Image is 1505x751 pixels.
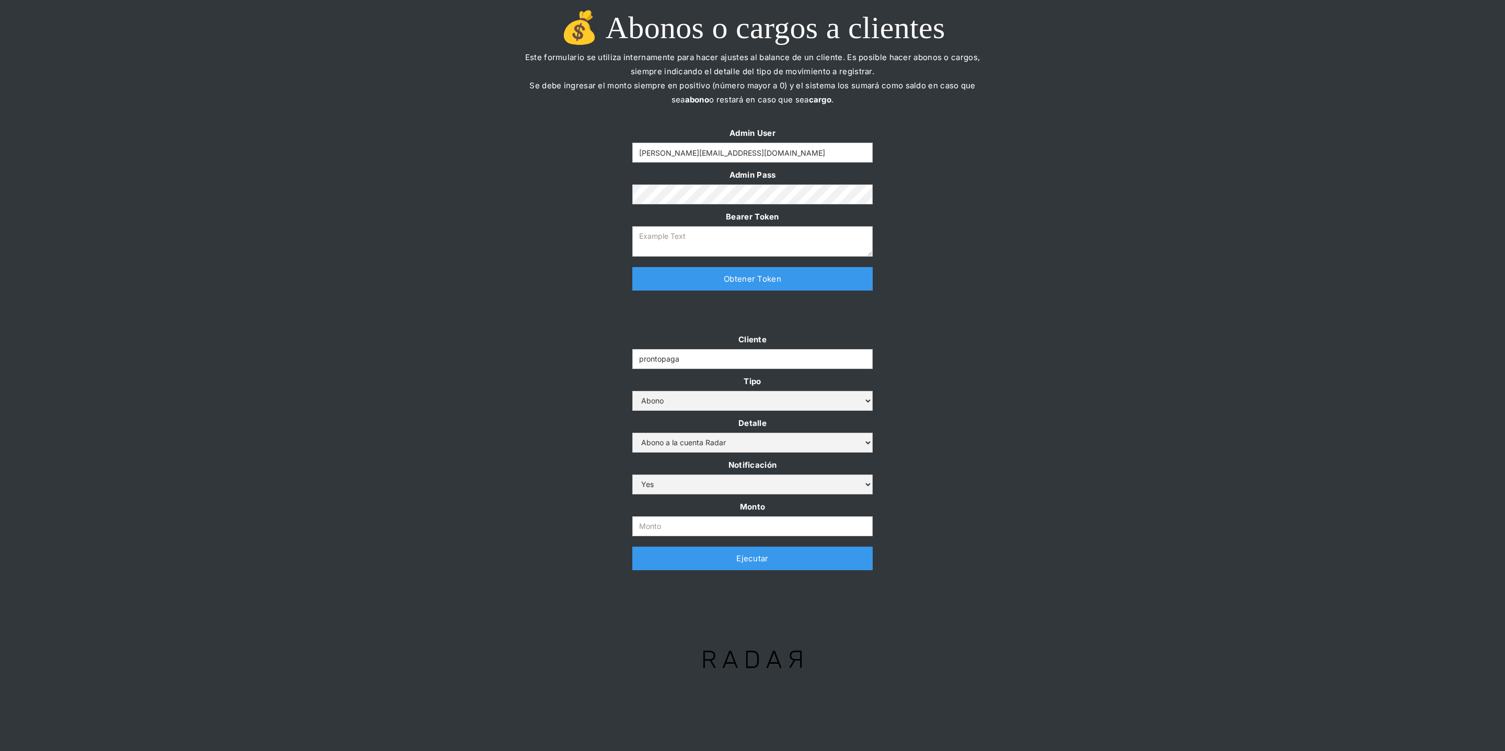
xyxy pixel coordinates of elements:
[632,416,873,430] label: Detalle
[685,95,710,105] strong: abono
[809,95,832,105] strong: cargo
[632,143,873,163] input: Example Text
[632,374,873,388] label: Tipo
[632,458,873,472] label: Notificación
[632,210,873,224] label: Bearer Token
[517,50,988,121] p: Este formulario se utiliza internamente para hacer ajustes al balance de un cliente. Es posible h...
[686,633,819,685] img: Logo Radar
[632,516,873,536] input: Monto
[632,349,873,369] input: Example Text
[632,126,873,140] label: Admin User
[632,267,873,291] a: Obtener Token
[632,332,873,346] label: Cliente
[632,332,873,536] form: Form
[632,126,873,257] form: Form
[517,10,988,45] h1: 💰 Abonos o cargos a clientes
[632,547,873,570] a: Ejecutar
[632,168,873,182] label: Admin Pass
[632,500,873,514] label: Monto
